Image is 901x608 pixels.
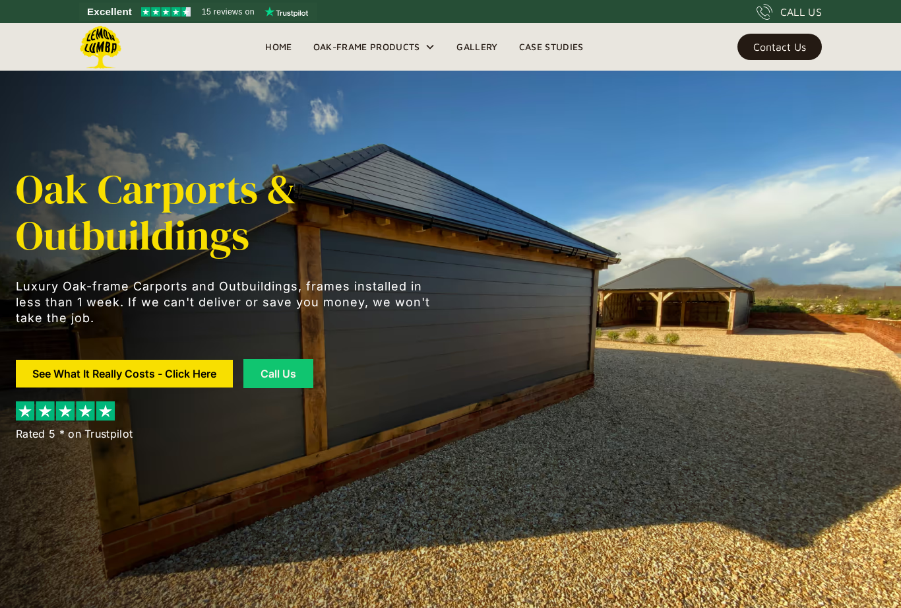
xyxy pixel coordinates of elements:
[313,39,420,55] div: Oak-Frame Products
[16,360,233,388] a: See What It Really Costs - Click Here
[260,368,297,379] div: Call Us
[16,166,438,259] h1: Oak Carports & Outbuildings
[446,37,508,57] a: Gallery
[79,3,317,21] a: See Lemon Lumba reviews on Trustpilot
[264,7,308,17] img: Trustpilot logo
[255,37,302,57] a: Home
[303,23,447,71] div: Oak-Frame Products
[737,34,822,60] a: Contact Us
[202,4,255,20] span: 15 reviews on
[243,359,313,388] a: Call Us
[753,42,806,51] div: Contact Us
[141,7,191,17] img: Trustpilot 4.5 stars
[509,37,594,57] a: Case Studies
[16,279,438,326] p: Luxury Oak-frame Carports and Outbuildings, frames installed in less than 1 week. If we can't del...
[757,4,822,20] a: CALL US
[87,4,132,20] span: Excellent
[780,4,822,20] div: CALL US
[16,426,133,442] div: Rated 5 * on Trustpilot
